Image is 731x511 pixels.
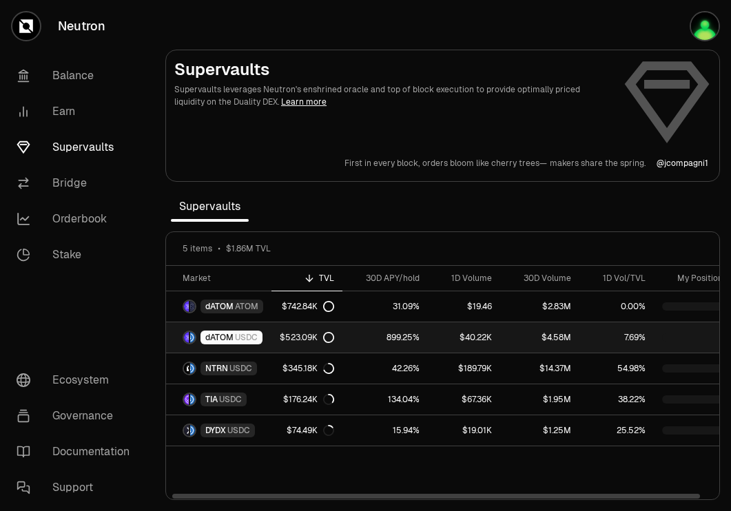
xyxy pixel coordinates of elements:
span: DYDX [205,425,226,436]
span: USDC [227,425,250,436]
a: Support [6,470,149,505]
div: $176.24K [283,394,334,405]
a: NTRN LogoUSDC LogoNTRNUSDC [166,353,271,384]
a: $19.01K [428,415,500,446]
a: First in every block,orders bloom like cherry trees—makers share the spring. [344,158,646,169]
a: $19.46 [428,291,500,322]
span: 5 items [183,243,212,254]
a: 31.09% [342,291,428,322]
a: Governance [6,398,149,434]
div: 30D Volume [508,273,571,284]
a: dATOM LogoUSDC LogodATOMUSDC [166,322,271,353]
p: @ jcompagni1 [657,158,708,169]
a: Documentation [6,434,149,470]
img: Atom Staking [691,12,719,40]
a: $176.24K [271,384,342,415]
a: 25.52% [579,415,654,446]
a: Orderbook [6,201,149,237]
img: NTRN Logo [184,363,189,374]
img: TIA Logo [184,394,189,405]
a: dATOM LogoATOM LogodATOMATOM [166,291,271,322]
a: 38.22% [579,384,654,415]
a: 42.26% [342,353,428,384]
a: $742.84K [271,291,342,322]
span: dATOM [205,301,234,312]
a: $14.37M [500,353,579,384]
a: Supervaults [6,129,149,165]
span: NTRN [205,363,228,374]
span: USDC [235,332,258,343]
img: ATOM Logo [190,301,195,312]
div: TVL [280,273,334,284]
div: 1D Vol/TVL [588,273,646,284]
p: makers share the spring. [550,158,646,169]
img: USDC Logo [190,394,195,405]
a: Learn more [281,96,327,107]
span: USDC [229,363,252,374]
a: $1.95M [500,384,579,415]
a: $189.79K [428,353,500,384]
a: $40.22K [428,322,500,353]
p: Supervaults leverages Neutron's enshrined oracle and top of block execution to provide optimally ... [174,83,612,108]
a: TIA LogoUSDC LogoTIAUSDC [166,384,271,415]
a: 54.98% [579,353,654,384]
span: Supervaults [171,193,249,220]
img: USDC Logo [190,425,195,436]
a: $1.25M [500,415,579,446]
span: TIA [205,394,218,405]
a: Stake [6,237,149,273]
div: My Position [662,273,723,284]
p: orders bloom like cherry trees— [422,158,547,169]
img: dATOM Logo [184,301,189,312]
img: DYDX Logo [184,425,189,436]
a: 134.04% [342,384,428,415]
a: $2.83M [500,291,579,322]
a: Bridge [6,165,149,201]
div: $523.09K [280,332,334,343]
a: $74.49K [271,415,342,446]
a: $345.18K [271,353,342,384]
a: 899.25% [342,322,428,353]
a: 7.69% [579,322,654,353]
img: USDC Logo [190,332,195,343]
div: Market [183,273,263,284]
a: $523.09K [271,322,342,353]
span: $1.86M TVL [226,243,271,254]
span: dATOM [205,332,234,343]
div: 30D APY/hold [351,273,420,284]
div: $345.18K [282,363,334,374]
a: @jcompagni1 [657,158,708,169]
span: ATOM [235,301,258,312]
a: $67.36K [428,384,500,415]
img: dATOM Logo [184,332,189,343]
div: $74.49K [287,425,334,436]
a: $4.58M [500,322,579,353]
span: USDC [219,394,242,405]
a: Earn [6,94,149,129]
a: 15.94% [342,415,428,446]
div: $742.84K [282,301,334,312]
a: Ecosystem [6,362,149,398]
a: Balance [6,58,149,94]
h2: Supervaults [174,59,612,81]
a: DYDX LogoUSDC LogoDYDXUSDC [166,415,271,446]
a: 0.00% [579,291,654,322]
img: USDC Logo [190,363,195,374]
p: First in every block, [344,158,420,169]
div: 1D Volume [436,273,492,284]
